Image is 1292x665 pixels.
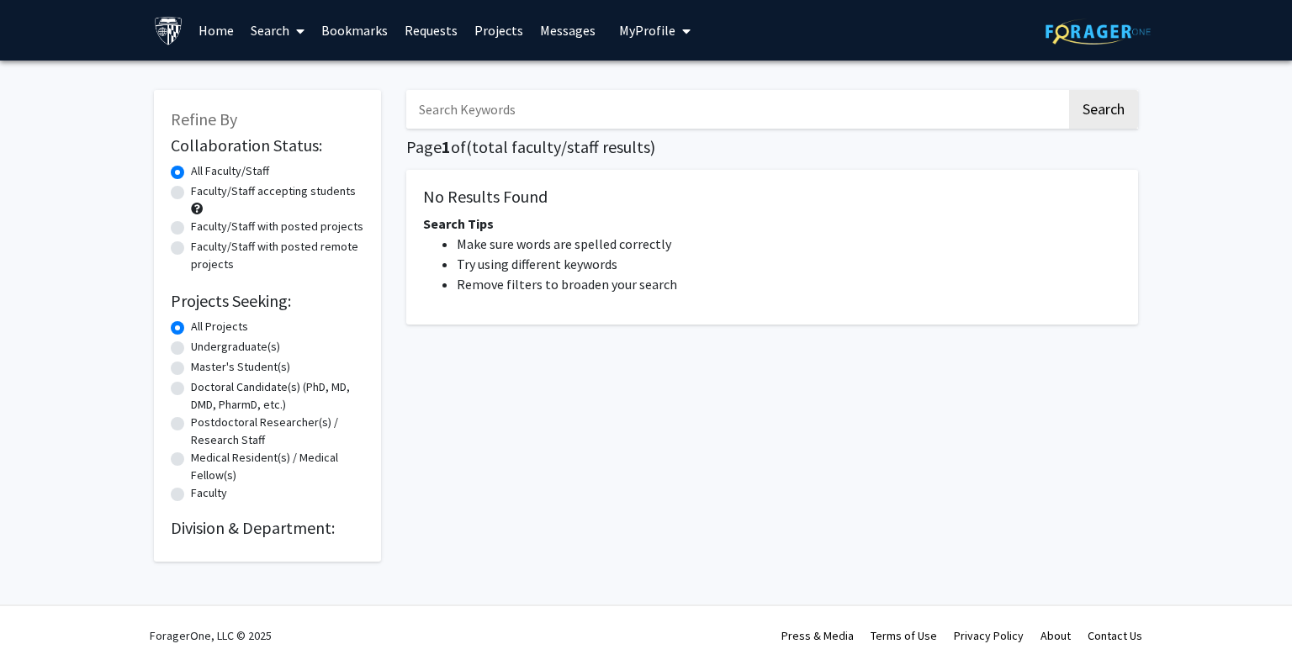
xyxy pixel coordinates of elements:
[154,16,183,45] img: Johns Hopkins University Logo
[191,378,364,414] label: Doctoral Candidate(s) (PhD, MD, DMD, PharmD, etc.)
[406,90,1067,129] input: Search Keywords
[191,414,364,449] label: Postdoctoral Researcher(s) / Research Staff
[781,628,854,643] a: Press & Media
[191,449,364,484] label: Medical Resident(s) / Medical Fellow(s)
[171,518,364,538] h2: Division & Department:
[457,254,1121,274] li: Try using different keywords
[1069,90,1138,129] button: Search
[396,1,466,60] a: Requests
[1040,628,1071,643] a: About
[1088,628,1142,643] a: Contact Us
[1046,18,1151,45] img: ForagerOne Logo
[191,162,269,180] label: All Faculty/Staff
[150,606,272,665] div: ForagerOne, LLC © 2025
[191,238,364,273] label: Faculty/Staff with posted remote projects
[871,628,937,643] a: Terms of Use
[13,589,71,652] iframe: Chat
[423,187,1121,207] h5: No Results Found
[191,218,363,235] label: Faculty/Staff with posted projects
[619,22,675,39] span: My Profile
[423,215,494,232] span: Search Tips
[406,137,1138,157] h1: Page of ( total faculty/staff results)
[457,234,1121,254] li: Make sure words are spelled correctly
[171,108,237,129] span: Refine By
[442,136,451,157] span: 1
[191,318,248,335] label: All Projects
[954,628,1024,643] a: Privacy Policy
[532,1,604,60] a: Messages
[406,341,1138,380] nav: Page navigation
[466,1,532,60] a: Projects
[190,1,242,60] a: Home
[191,182,356,200] label: Faculty/Staff accepting students
[191,338,280,356] label: Undergraduate(s)
[191,358,290,376] label: Master's Student(s)
[242,1,313,60] a: Search
[191,484,227,502] label: Faculty
[171,291,364,311] h2: Projects Seeking:
[171,135,364,156] h2: Collaboration Status:
[313,1,396,60] a: Bookmarks
[457,274,1121,294] li: Remove filters to broaden your search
